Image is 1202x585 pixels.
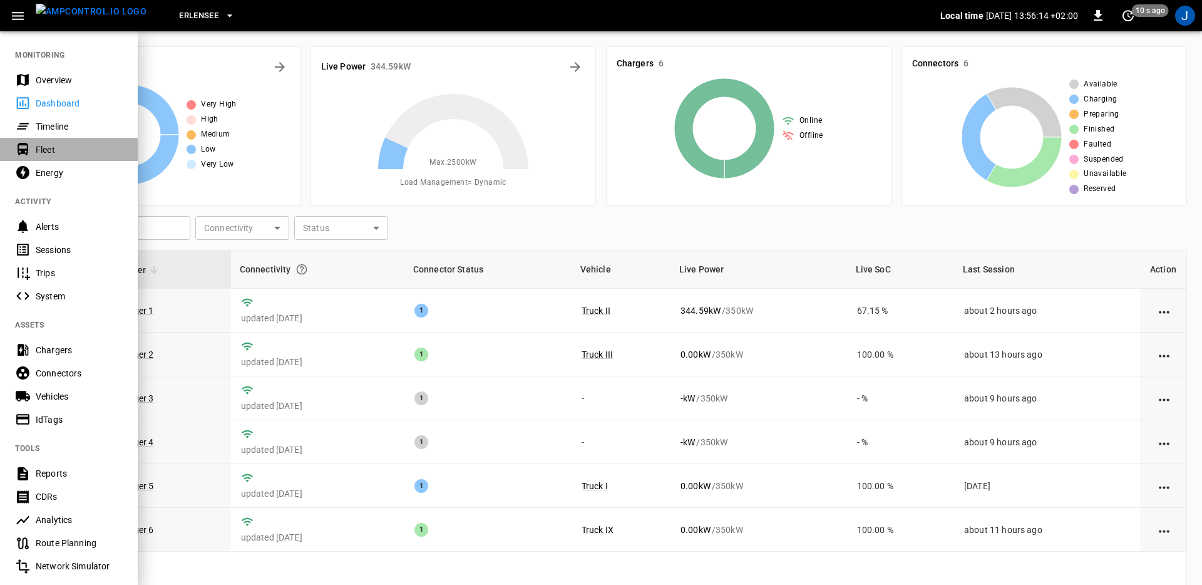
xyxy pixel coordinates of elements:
div: Route Planning [36,537,123,549]
div: Analytics [36,514,123,526]
div: Alerts [36,220,123,233]
div: CDRs [36,490,123,503]
div: Network Simulator [36,560,123,572]
div: Sessions [36,244,123,256]
div: Energy [36,167,123,179]
span: Erlensee [179,9,218,23]
div: profile-icon [1175,6,1195,26]
div: Chargers [36,344,123,356]
div: Reports [36,467,123,480]
img: ampcontrol.io logo [36,4,146,19]
div: Vehicles [36,390,123,403]
div: Fleet [36,143,123,156]
div: System [36,290,123,303]
div: Overview [36,74,123,86]
div: IdTags [36,413,123,426]
span: 10 s ago [1132,4,1169,17]
div: Dashboard [36,97,123,110]
div: Trips [36,267,123,279]
p: [DATE] 13:56:14 +02:00 [986,9,1078,22]
div: Timeline [36,120,123,133]
button: set refresh interval [1118,6,1138,26]
p: Local time [940,9,984,22]
div: Connectors [36,367,123,380]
